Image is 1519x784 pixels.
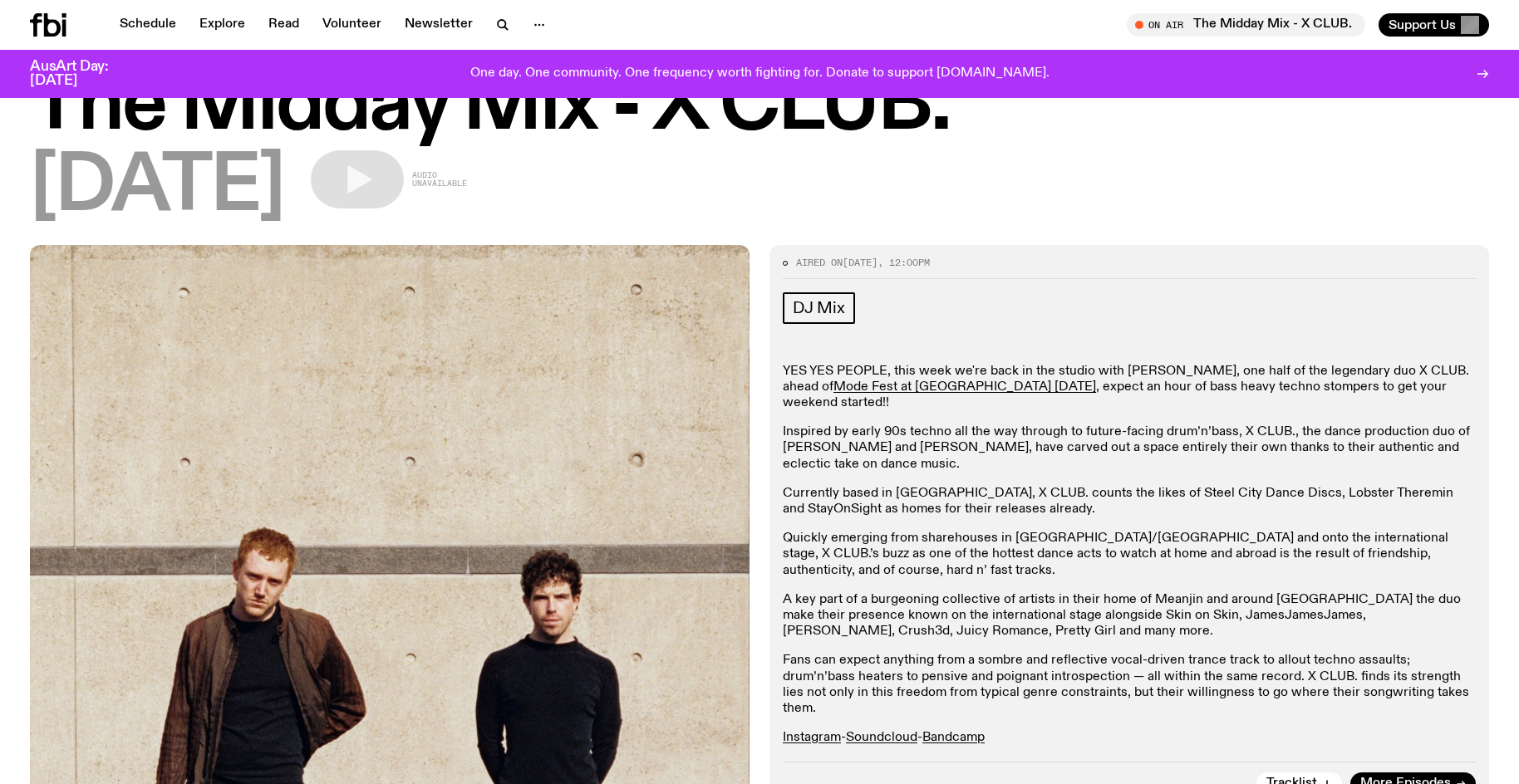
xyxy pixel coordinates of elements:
[189,13,255,37] a: Explore
[783,486,1476,517] p: Currently based in [GEOGRAPHIC_DATA], X CLUB. counts the likes of Steel City Dance Discs, Lobster...
[783,531,1476,579] p: Quickly emerging from sharehouses in [GEOGRAPHIC_DATA]/[GEOGRAPHIC_DATA] and onto the internation...
[312,13,391,37] a: Volunteer
[1379,13,1489,37] button: Support Us
[843,256,877,269] span: [DATE]
[783,730,1476,746] p: - -
[30,60,136,88] h3: AusArt Day: [DATE]
[783,653,1476,717] p: Fans can expect anything from a sombre and reflective vocal-driven trance track to allout techno ...
[783,364,1476,412] p: YES YES PEOPLE, this week we're back in the studio with [PERSON_NAME], one half of the legendary ...
[110,13,186,37] a: Schedule
[783,592,1476,640] p: A key part of a burgeoning collective of artists in their home of Meanjin and around [GEOGRAPHIC_...
[258,13,309,37] a: Read
[395,13,483,37] a: Newsletter
[846,731,917,744] a: Soundcloud
[877,256,930,269] span: , 12:00pm
[1389,17,1456,32] span: Support Us
[412,171,467,188] span: Audio unavailable
[470,66,1050,81] p: One day. One community. One frequency worth fighting for. Donate to support [DOMAIN_NAME].
[783,731,841,744] a: Instagram
[1127,13,1365,37] button: On AirThe Midday Mix - X CLUB.
[833,380,1096,394] a: Mode Fest at [GEOGRAPHIC_DATA] [DATE]
[783,292,855,324] a: DJ Mix
[30,69,1489,144] h1: The Midday Mix - X CLUB.
[796,256,843,269] span: Aired on
[793,299,845,317] span: DJ Mix
[783,424,1476,473] p: Inspired by early 90s techno all the way through to future-facing drum’n’bass, X CLUB., the dance...
[922,731,985,744] a: Bandcamp
[30,150,284,225] span: [DATE]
